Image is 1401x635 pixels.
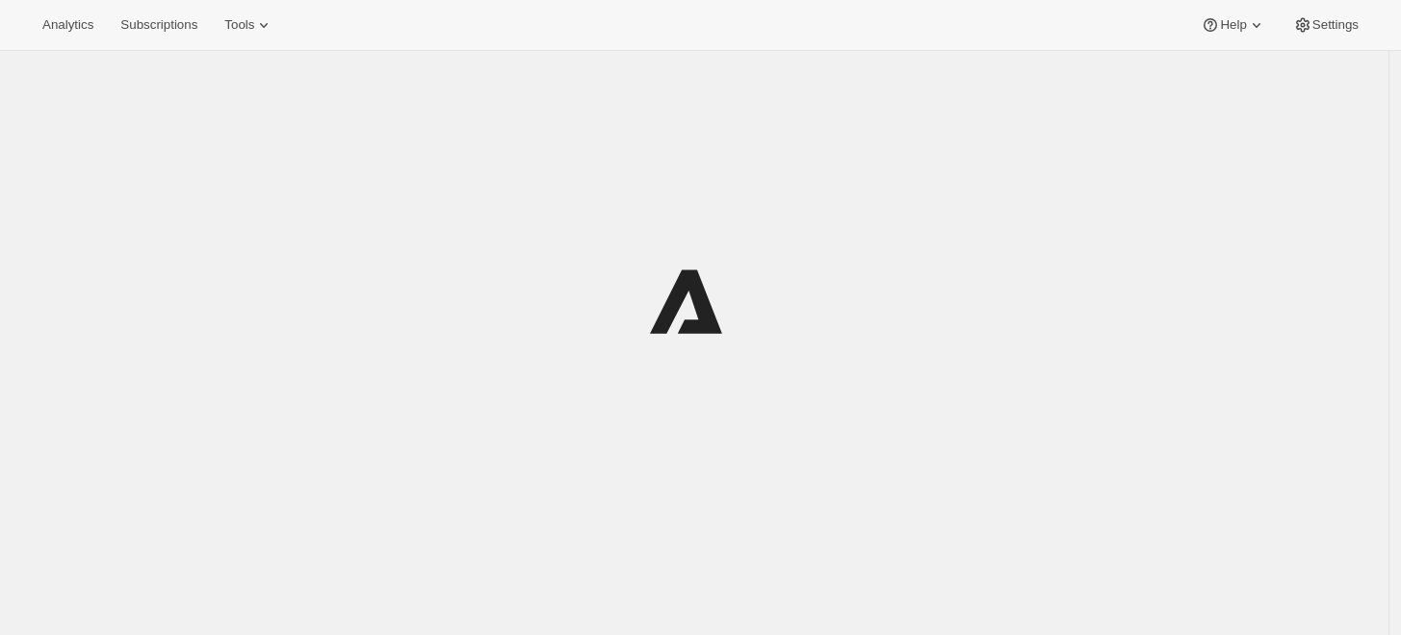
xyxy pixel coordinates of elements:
[109,12,209,38] button: Subscriptions
[1220,17,1246,33] span: Help
[1282,12,1370,38] button: Settings
[42,17,93,33] span: Analytics
[224,17,254,33] span: Tools
[1312,17,1359,33] span: Settings
[31,12,105,38] button: Analytics
[120,17,197,33] span: Subscriptions
[1189,12,1277,38] button: Help
[213,12,285,38] button: Tools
